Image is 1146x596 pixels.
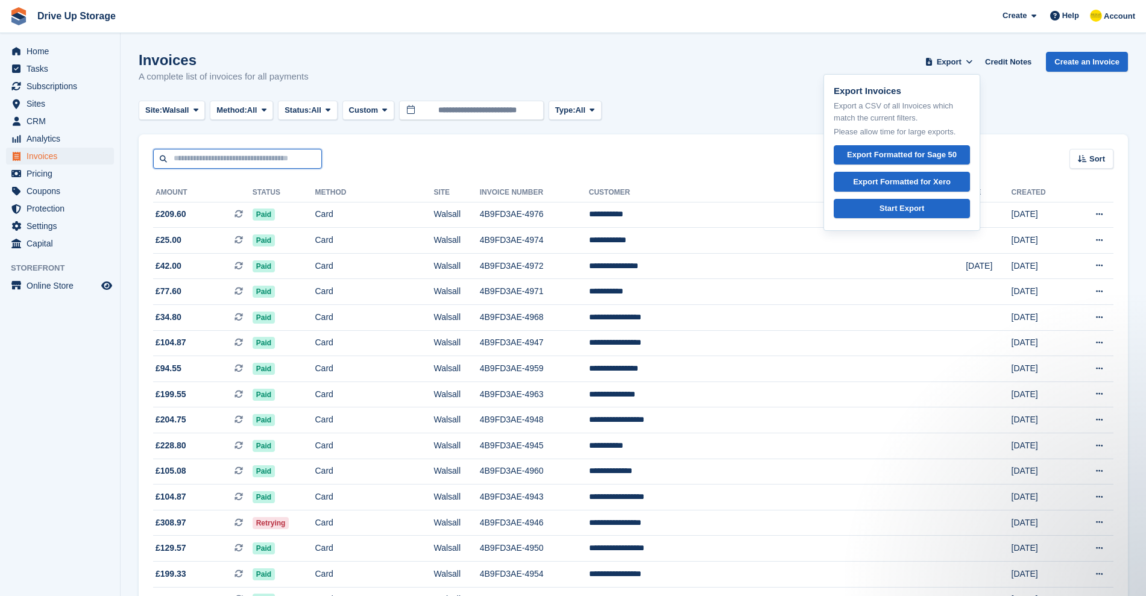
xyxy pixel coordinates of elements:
button: Method: All [210,101,273,121]
span: Storefront [11,262,120,274]
td: 4B9FD3AE-4954 [480,562,589,588]
td: Walsall [433,330,479,356]
td: [DATE] [1012,433,1071,459]
td: Card [315,356,434,382]
span: Paid [253,542,275,554]
span: Paid [253,209,275,221]
span: £77.60 [156,285,181,298]
span: Paid [253,568,275,580]
span: CRM [27,113,99,130]
span: Paid [253,465,275,477]
td: [DATE] [1012,253,1071,279]
td: Card [315,202,434,228]
span: £34.80 [156,311,181,324]
a: Start Export [834,199,970,219]
a: menu [6,218,114,234]
td: 4B9FD3AE-4963 [480,381,589,407]
th: Method [315,183,434,202]
td: [DATE] [1012,228,1071,254]
td: [DATE] [1012,459,1071,485]
span: Paid [253,286,275,298]
a: Export Formatted for Xero [834,172,970,192]
td: Card [315,330,434,356]
span: £25.00 [156,234,181,246]
img: stora-icon-8386f47178a22dfd0bd8f6a31ec36ba5ce8667c1dd55bd0f319d3a0aa187defe.svg [10,7,28,25]
span: £42.00 [156,260,181,272]
td: [DATE] [1012,536,1071,562]
span: Paid [253,234,275,246]
td: Card [315,305,434,331]
span: Pricing [27,165,99,182]
span: Home [27,43,99,60]
td: 4B9FD3AE-4968 [480,305,589,331]
span: Analytics [27,130,99,147]
td: Walsall [433,562,479,588]
span: Paid [253,312,275,324]
span: Paid [253,414,275,426]
span: Protection [27,200,99,217]
a: menu [6,277,114,294]
img: Crispin Vitoria [1090,10,1102,22]
span: Paid [253,440,275,452]
span: Paid [253,363,275,375]
a: menu [6,148,114,165]
a: menu [6,78,114,95]
td: Walsall [433,459,479,485]
p: Export Invoices [834,84,970,98]
p: Please allow time for large exports. [834,126,970,138]
td: Card [315,407,434,433]
span: Status: [285,104,311,116]
td: 4B9FD3AE-4943 [480,485,589,510]
td: Card [315,536,434,562]
td: Walsall [433,253,479,279]
div: Export Formatted for Sage 50 [847,149,957,161]
a: Preview store [99,278,114,293]
td: Walsall [433,485,479,510]
span: Paid [253,389,275,401]
a: menu [6,165,114,182]
td: 4B9FD3AE-4947 [480,330,589,356]
span: £204.75 [156,413,186,426]
span: Walsall [162,104,189,116]
span: Subscriptions [27,78,99,95]
button: Type: All [549,101,602,121]
td: Card [315,381,434,407]
span: Help [1062,10,1079,22]
span: Paid [253,337,275,349]
span: £104.87 [156,491,186,503]
span: £94.55 [156,362,181,375]
th: Status [253,183,315,202]
a: menu [6,130,114,147]
a: menu [6,183,114,199]
td: 4B9FD3AE-4948 [480,407,589,433]
td: Card [315,253,434,279]
th: Customer [589,183,966,202]
td: Card [315,279,434,305]
td: Card [315,433,434,459]
td: 4B9FD3AE-4971 [480,279,589,305]
td: [DATE] [1012,356,1071,382]
p: Export a CSV of all Invoices which match the current filters. [834,100,970,124]
a: menu [6,60,114,77]
span: Invoices [27,148,99,165]
span: Method: [216,104,247,116]
td: 4B9FD3AE-4946 [480,510,589,536]
a: menu [6,113,114,130]
td: Walsall [433,536,479,562]
td: Walsall [433,407,479,433]
span: Custom [349,104,378,116]
td: [DATE] [1012,202,1071,228]
span: Create [1003,10,1027,22]
a: menu [6,43,114,60]
a: Drive Up Storage [33,6,121,26]
td: [DATE] [1012,485,1071,510]
td: Card [315,562,434,588]
span: £308.97 [156,516,186,529]
button: Site: Walsall [139,101,205,121]
th: Invoice Number [480,183,589,202]
span: All [311,104,321,116]
span: £129.57 [156,542,186,554]
td: Walsall [433,381,479,407]
span: £209.60 [156,208,186,221]
td: Card [315,510,434,536]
